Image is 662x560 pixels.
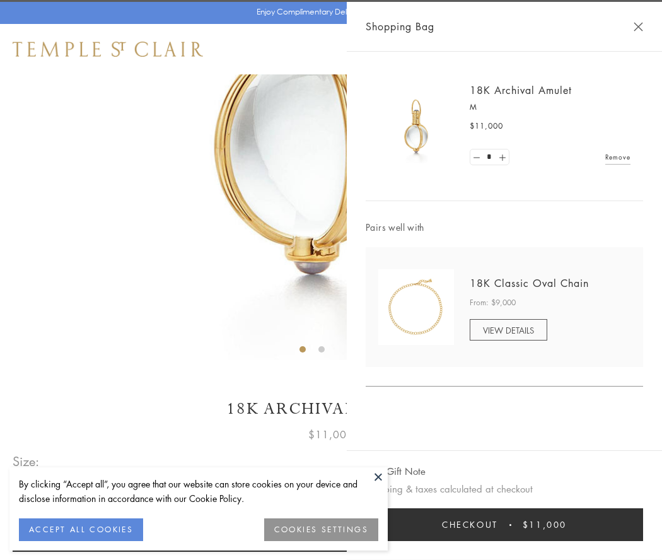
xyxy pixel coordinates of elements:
[483,324,534,336] span: VIEW DETAILS
[366,481,643,497] p: Shipping & taxes calculated at checkout
[470,149,483,165] a: Set quantity to 0
[605,150,630,164] a: Remove
[442,518,498,532] span: Checkout
[366,18,434,35] span: Shopping Bag
[634,22,643,32] button: Close Shopping Bag
[19,477,378,506] div: By clicking “Accept all”, you agree that our website can store cookies on your device and disclos...
[470,319,547,341] a: VIEW DETAILS
[366,220,643,235] span: Pairs well with
[13,42,203,57] img: Temple St. Clair
[13,451,40,472] span: Size:
[470,276,589,290] a: 18K Classic Oval Chain
[378,88,454,164] img: 18K Archival Amulet
[523,518,567,532] span: $11,000
[264,518,378,541] button: COOKIES SETTINGS
[13,398,649,420] h1: 18K Archival Amulet
[308,426,354,443] span: $11,000
[470,101,630,114] p: M
[378,269,454,345] img: N88865-OV18
[496,149,508,165] a: Set quantity to 2
[19,518,143,541] button: ACCEPT ALL COOKIES
[257,6,400,18] p: Enjoy Complimentary Delivery & Returns
[470,120,503,132] span: $11,000
[470,296,516,309] span: From: $9,000
[366,508,643,541] button: Checkout $11,000
[470,83,572,97] a: 18K Archival Amulet
[366,464,426,479] button: Add Gift Note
